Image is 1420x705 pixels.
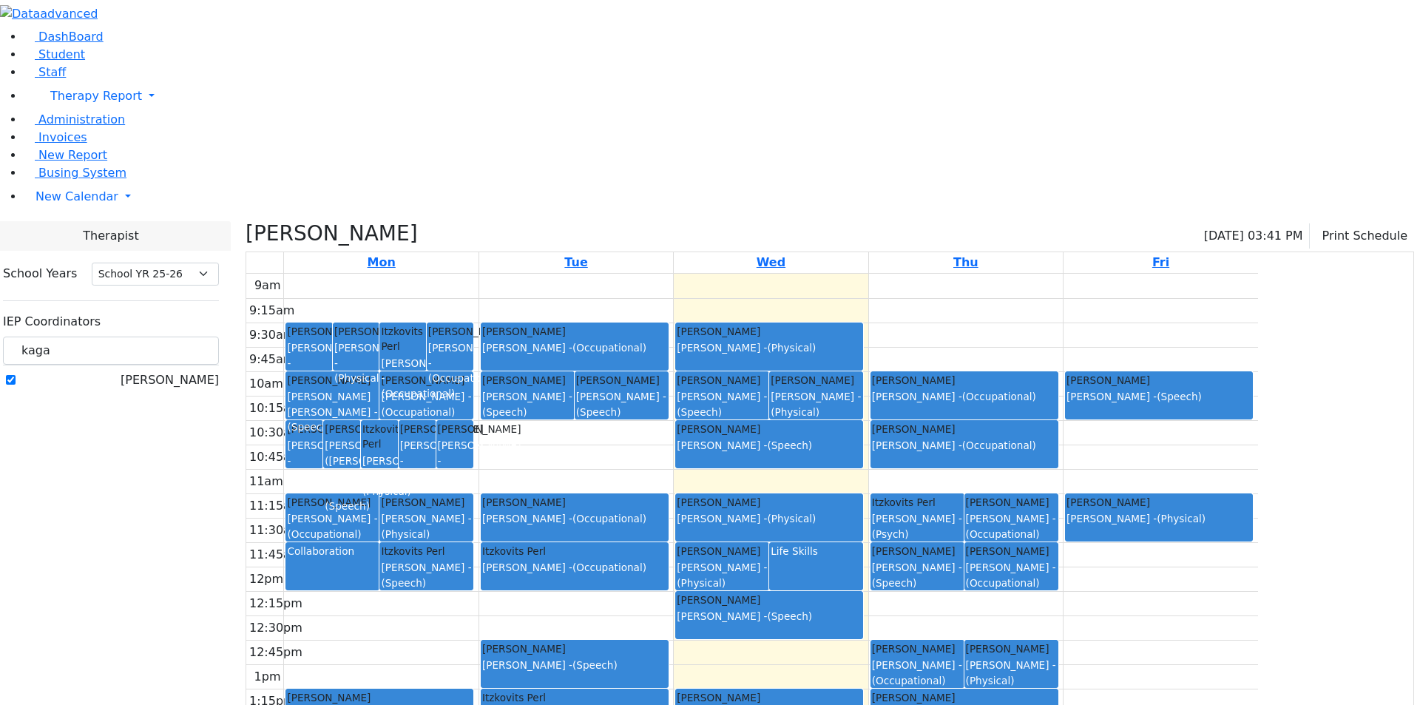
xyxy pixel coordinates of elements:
div: [PERSON_NAME] - [677,511,862,526]
span: Busing System [38,166,126,180]
div: [PERSON_NAME] [325,422,359,436]
div: 12:15pm [246,595,305,613]
span: (Occupational) [381,388,455,399]
div: [PERSON_NAME] [872,641,963,656]
div: [PERSON_NAME] - [677,560,768,590]
div: 9:30am [246,326,297,344]
div: 11:45am [246,546,305,564]
div: [PERSON_NAME] ([PERSON_NAME]) [PERSON_NAME] - [325,438,359,513]
span: (Occupational) [572,513,646,524]
span: New Calendar [35,189,118,203]
span: (Physical) [381,528,430,540]
div: [PERSON_NAME] [381,373,472,388]
span: (Speech) [381,577,426,589]
div: Itzkovits Perl [482,690,667,705]
div: 10:45am [246,448,305,466]
div: [PERSON_NAME] [381,495,472,510]
span: Invoices [38,130,87,144]
a: New Report [24,148,107,162]
span: (Occupational) [966,577,1040,589]
span: (Physical) [771,406,819,418]
span: (Physical) [966,675,1015,687]
label: [PERSON_NAME] [121,371,219,389]
div: [PERSON_NAME] - [1066,389,1251,404]
a: Invoices [24,130,87,144]
span: (Speech) [677,406,722,418]
span: (Speech) [767,439,812,451]
span: (Speech) [767,610,812,622]
div: 10:15am [246,399,305,417]
div: 11:15am [246,497,305,515]
div: [PERSON_NAME] - [362,453,397,499]
span: (Physical) [767,513,816,524]
div: [PERSON_NAME] [872,422,1057,436]
span: (Speech) [438,470,483,482]
div: [PERSON_NAME] [677,593,862,607]
span: Therapy Report [50,89,142,103]
span: (Physical) [334,372,383,384]
div: 1pm [251,668,284,686]
span: (Occupational) [872,675,946,687]
div: [PERSON_NAME] - [400,438,435,483]
span: (Occupational) [287,470,361,482]
div: [PERSON_NAME] - [576,389,667,419]
div: [PERSON_NAME] [677,373,768,388]
a: Busing System [24,166,126,180]
div: [PERSON_NAME] - [482,340,667,355]
div: [PERSON_NAME] - [872,560,963,590]
div: [PERSON_NAME] - [677,438,862,453]
div: [PERSON_NAME] [482,641,667,656]
div: [PERSON_NAME] - [872,658,963,688]
span: Administration [38,112,125,127]
span: (Speech) [325,500,370,512]
span: (Occupational) [962,391,1036,402]
div: Life Skills [771,544,862,559]
div: [PERSON_NAME] [287,495,378,510]
a: September 1, 2025 [365,252,399,273]
div: Itzkovits Perl [872,495,963,510]
div: [PERSON_NAME] - [677,340,862,355]
div: Itzkovits Perl [381,544,472,559]
div: [PERSON_NAME] - [482,658,667,672]
div: Itzkovits Perl [362,422,397,452]
span: (Speech) [287,421,332,433]
span: (Psych) [872,528,909,540]
div: 12:30pm [246,619,305,637]
div: [PERSON_NAME] [400,422,435,436]
div: [PERSON_NAME] - [381,511,472,542]
div: [PERSON_NAME] [677,324,862,339]
div: [PERSON_NAME] [482,324,667,339]
div: 10:30am [246,424,305,442]
div: [PERSON_NAME] - [966,511,1057,542]
span: (Occupational) [572,342,646,354]
span: (Speech) [572,659,618,671]
div: [PERSON_NAME] [1066,373,1251,388]
span: Student [38,47,85,61]
div: [PERSON_NAME] [287,373,378,388]
div: [PERSON_NAME] [334,324,378,339]
div: [PERSON_NAME] [428,324,472,339]
span: (Physical) [767,342,816,354]
div: [PERSON_NAME] - [966,560,1057,590]
span: (Speech) [400,470,445,482]
a: September 3, 2025 [754,252,788,273]
span: (Physical) [1157,513,1206,524]
div: 11am [246,473,286,490]
div: [PERSON_NAME] - [1066,511,1251,526]
a: September 4, 2025 [950,252,981,273]
a: New Calendar [24,182,1420,212]
div: 11:30am [246,522,305,539]
div: [PERSON_NAME] [872,373,1057,388]
span: (Occupational) [572,561,646,573]
span: New Report [38,148,107,162]
a: Student [24,47,85,61]
div: [PERSON_NAME] [576,373,667,388]
span: (Speech) [872,577,917,589]
div: [PERSON_NAME] - [677,389,768,419]
div: [PERSON_NAME] [677,422,862,436]
div: [PERSON_NAME] - [872,511,963,542]
div: [PERSON_NAME] [966,544,1057,559]
span: (Physical) [677,577,726,589]
div: [PERSON_NAME] - [482,389,573,419]
div: [PERSON_NAME] [966,641,1057,656]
